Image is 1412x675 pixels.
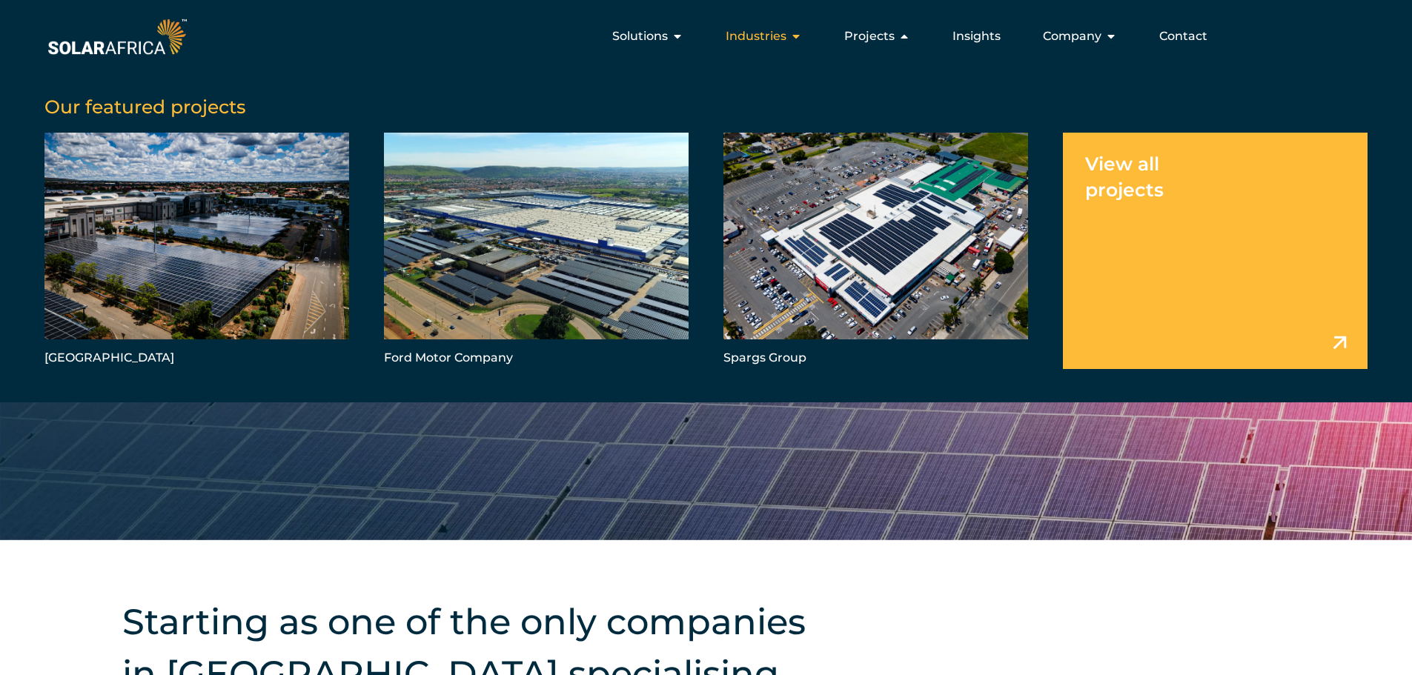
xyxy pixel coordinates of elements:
[1159,27,1207,45] a: Contact
[1043,27,1101,45] span: Company
[952,27,1001,45] a: Insights
[190,21,1219,51] nav: Menu
[612,27,668,45] span: Solutions
[726,27,786,45] span: Industries
[44,96,1368,118] h5: Our featured projects
[44,133,349,368] a: [GEOGRAPHIC_DATA]
[1063,133,1368,368] a: View all projects
[190,21,1219,51] div: Menu Toggle
[844,27,895,45] span: Projects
